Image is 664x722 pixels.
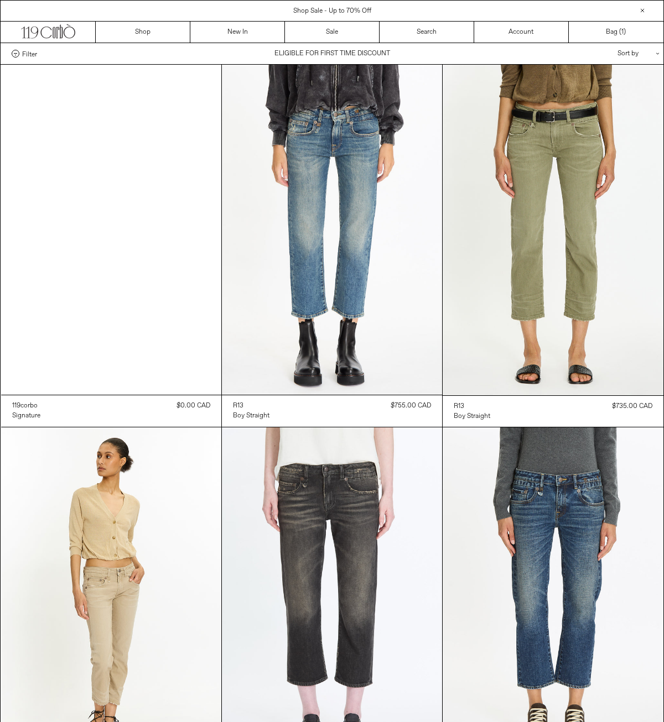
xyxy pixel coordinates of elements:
[391,401,431,411] div: $755.00 CAD
[454,401,490,411] a: R13
[22,50,37,57] span: Filter
[569,22,663,43] a: Bag ()
[553,43,652,64] div: Sort by
[621,28,624,36] span: 1
[474,22,569,43] a: Account
[12,401,40,411] a: 119corbo
[12,411,40,421] a: Signature
[233,401,269,411] a: R13
[1,65,221,395] img: Signature
[380,22,474,43] a: Search
[612,401,652,411] div: $735.00 CAD
[443,65,663,395] img: R13 Boy Straight
[12,401,38,411] div: 119corbo
[454,412,490,421] div: Boy Straight
[222,65,442,395] img: R13 Boy Straight in kelly stretch
[233,411,269,421] a: Boy Straight
[454,402,464,411] div: R13
[621,27,626,37] span: )
[233,401,243,411] div: R13
[454,411,490,421] a: Boy Straight
[177,401,210,411] div: $0.00 CAD
[96,22,190,43] a: Shop
[285,22,380,43] a: Sale
[190,22,285,43] a: New In
[293,7,371,15] a: Shop Sale - Up to 70% Off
